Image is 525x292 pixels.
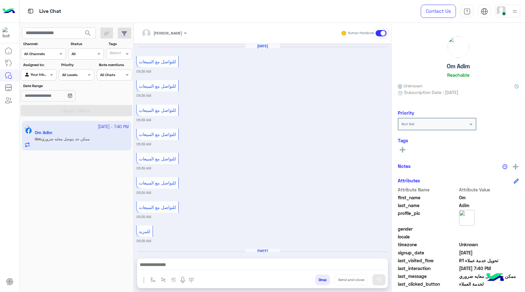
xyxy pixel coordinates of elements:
span: Attribute Name [398,186,458,193]
button: select flow [148,274,158,285]
img: picture [448,36,469,58]
img: make a call [189,278,194,283]
img: send attachment [140,276,148,284]
span: ممكن حد يتوصل معايه ضروري [459,273,519,279]
span: last_interaction [398,265,458,272]
small: 05:39 AM [136,190,151,195]
small: 05:39 AM [136,166,151,171]
img: Logo [3,5,15,18]
img: select flow [150,277,155,282]
h6: Tags [398,138,519,143]
span: signup_date [398,249,458,256]
img: send voice note [179,276,187,284]
img: userImage [497,6,506,15]
span: timezone [398,241,458,248]
h6: Attributes [398,178,420,183]
small: 05:39 AM [136,93,151,98]
h6: Notes [398,163,411,169]
a: Contact Us [421,5,456,18]
button: Send and close [335,274,368,285]
label: Tags [109,41,132,47]
p: Live Chat [39,7,61,16]
label: Note mentions [99,62,131,68]
span: Unknown [398,82,422,89]
div: Select [109,50,121,57]
span: last_visited_flow [398,257,458,264]
span: Om [459,194,519,201]
img: Trigger scenario [161,277,166,282]
span: first_name [398,194,458,201]
h5: Om Adim [447,63,470,70]
img: tab [481,8,488,15]
button: create order [169,274,179,285]
button: Trigger scenario [158,274,169,285]
span: لخدمة العملاء [459,281,519,287]
span: last_clicked_button [398,281,458,287]
img: profile [511,8,519,15]
small: 05:39 AM [136,117,151,123]
label: Assigned to: [23,62,56,68]
span: تحويل خدمة عملاء R1 [459,257,519,264]
span: للتواصل مع المبيعات [139,107,176,113]
span: للتواصل مع المبيعات [139,156,176,161]
img: hulul-logo.png [484,267,506,289]
span: null [459,226,519,232]
span: للتواصل مع المبيعات [139,132,176,137]
span: Attribute Value [459,186,519,193]
h6: [DATE] [245,44,280,48]
button: search [80,28,96,41]
span: last_name [398,202,458,209]
label: Priority [61,62,94,68]
small: 05:39 AM [136,69,151,74]
span: 2025-10-11T16:40:30.248Z [459,265,519,272]
span: null [459,233,519,240]
span: 2025-03-18T03:39:02.848Z [459,249,519,256]
img: picture [459,210,475,226]
span: للتواصل مع المبيعات [139,83,176,89]
span: [PERSON_NAME] [154,31,182,35]
img: tab [463,8,471,15]
small: 05:39 AM [136,214,151,219]
span: locale [398,233,458,240]
span: Unknown [459,241,519,248]
span: gender [398,226,458,232]
label: Date Range [23,83,94,89]
label: Channel: [23,41,65,47]
img: send message [376,277,382,283]
h6: Priority [398,110,414,116]
span: last_message [398,273,458,279]
h6: [DATE] [245,249,280,253]
span: Adim [459,202,519,209]
img: 322208621163248 [3,27,14,39]
span: Subscription Date : [DATE] [404,89,458,96]
img: tab [27,7,35,15]
span: للتواصل مع المبيعات [139,59,176,64]
span: للمزيد [139,229,150,234]
span: search [84,29,92,37]
button: Apply Filters [21,105,132,116]
small: 05:39 AM [136,238,151,243]
img: notes [502,164,507,169]
span: profile_pic [398,210,458,224]
span: للتواصل مع المبيعات [139,205,176,210]
small: Human Handover [348,31,374,36]
span: للتواصل مع المبيعات [139,180,176,185]
img: add [513,164,518,169]
img: create order [171,277,176,282]
a: tab [461,5,473,18]
small: 05:39 AM [136,142,151,147]
h6: Reachable [447,72,469,78]
button: Drop [315,274,330,285]
label: Status [71,41,103,47]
